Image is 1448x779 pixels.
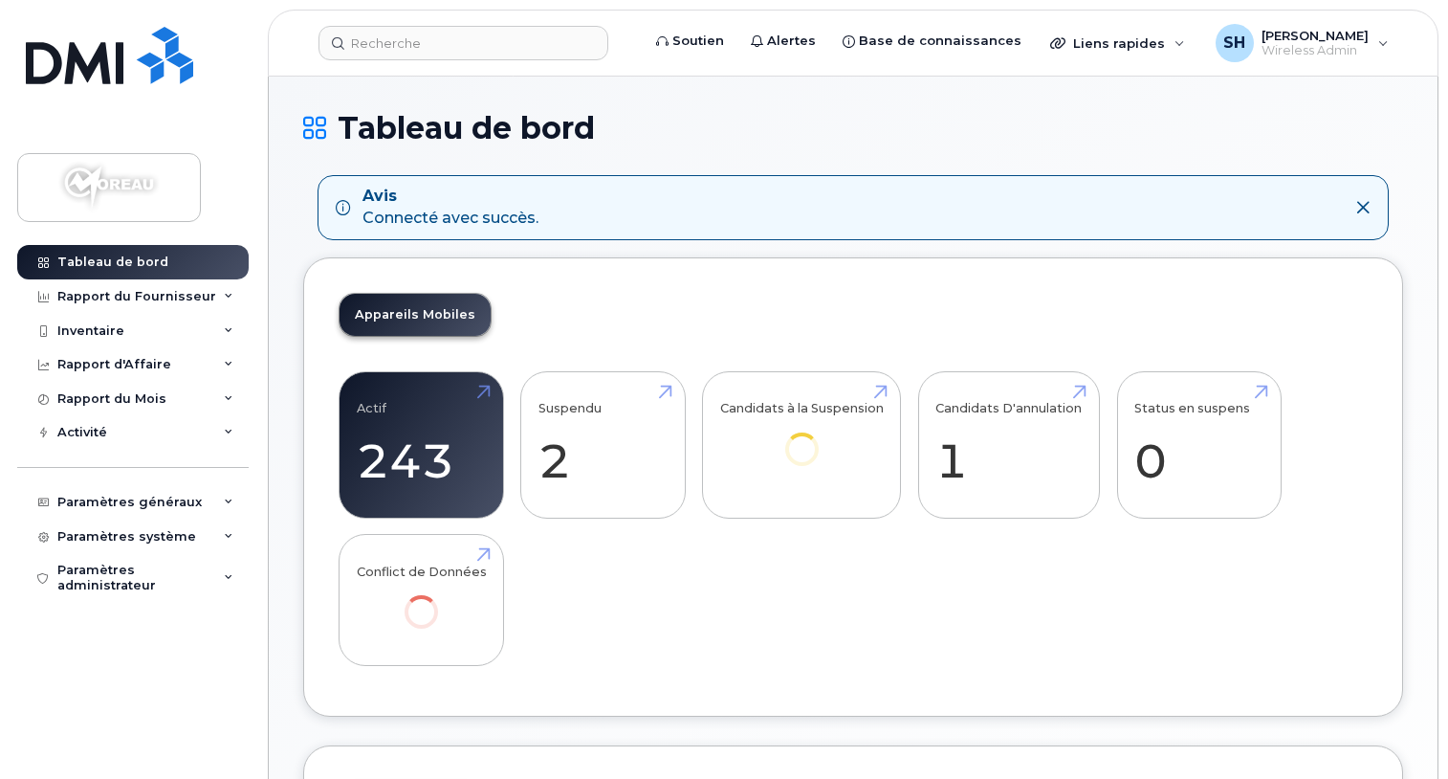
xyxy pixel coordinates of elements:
[935,382,1082,508] a: Candidats D'annulation 1
[720,382,884,492] a: Candidats à la Suspension
[357,545,487,656] a: Conflict de Données
[538,382,668,508] a: Suspendu 2
[340,294,491,336] a: Appareils Mobiles
[303,111,1403,145] h1: Tableau de bord
[1134,382,1263,508] a: Status en suspens 0
[362,186,538,208] strong: Avis
[357,382,486,508] a: Actif 243
[362,186,538,230] div: Connecté avec succès.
